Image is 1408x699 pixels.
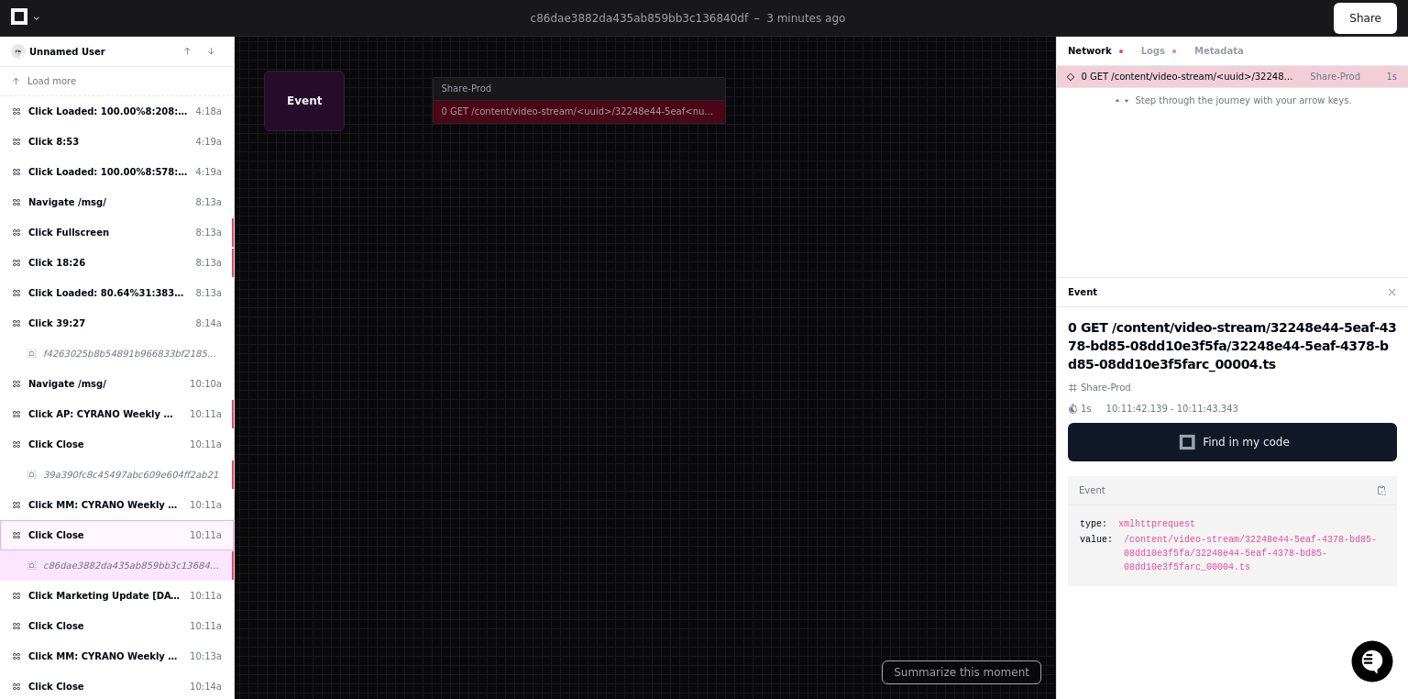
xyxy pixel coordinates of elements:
[1080,533,1113,547] span: value:
[28,226,109,239] span: Click Fullscreen
[28,286,188,300] span: Click Loaded: 80.64%31:3830:54
[531,12,749,25] span: c86dae3882da435ab859bb3c136840df
[1068,423,1397,461] button: Find in my code
[28,377,106,391] span: Navigate /msg/
[195,256,222,270] div: 8:13a
[43,347,222,361] span: f4263025b8b54891b966833bf2185b5d
[1068,44,1123,58] button: Network
[190,407,222,421] div: 10:11a
[190,438,222,451] div: 10:11a
[18,18,55,55] img: PlayerZero
[28,407,182,421] span: Click AP: CYRANO Weekly Wrapup - [DATE]
[28,165,188,179] span: Click Loaded: 100.00%8:578:54
[1141,44,1176,58] button: Logs
[28,195,106,209] span: Navigate /msg/
[28,680,84,693] span: Click Close
[1081,70,1294,83] span: 0 GET /content/video-stream/<uuid>/32248e44-5eaf<number>-bd85-08dd10e3f5farc_00004.ts
[62,155,232,170] div: We're available if you need us!
[195,195,222,209] div: 8:13a
[190,528,222,542] div: 10:11a
[1080,517,1107,531] span: type:
[27,74,76,88] span: Load more
[195,226,222,239] div: 8:13a
[190,680,222,693] div: 10:14a
[182,193,222,206] span: Pylon
[28,135,79,149] span: Click 8:53
[1118,517,1195,531] span: xmlhttprequest
[62,137,301,155] div: Start new chat
[129,192,222,206] a: Powered byPylon
[1068,285,1097,299] button: Event
[1360,70,1397,83] p: 1s
[882,660,1041,684] button: Summarize this moment
[1349,638,1399,688] iframe: Open customer support
[195,135,222,149] div: 4:19a
[28,105,188,118] span: Click Loaded: 100.00%8:208:07
[195,286,222,300] div: 8:13a
[195,316,222,330] div: 8:14a
[13,46,25,58] img: 13.svg
[18,73,334,103] div: Welcome
[190,377,222,391] div: 10:10a
[28,528,84,542] span: Click Close
[195,165,222,179] div: 4:19a
[1203,435,1290,449] span: Find in my code
[28,589,182,603] span: Click Marketing Update [DATE] Opus and Gamma
[1079,483,1105,497] h3: Event
[28,256,85,270] span: Click 18:26
[1135,94,1351,107] span: Step through the journey with your arrow keys.
[28,649,182,663] span: Click MM: CYRANO Weekly Wrapup - [DATE]
[195,105,222,118] div: 4:18a
[28,619,84,633] span: Click Close
[190,649,222,663] div: 10:13a
[1081,381,1131,394] span: Share-Prod
[190,498,222,512] div: 10:11a
[1068,318,1397,373] h2: 0 GET /content/video-stream/32248e44-5eaf-4378-bd85-08dd10e3f5fa/32248e44-5eaf-4378-bd85-08dd10e3...
[28,438,84,451] span: Click Close
[1334,3,1397,34] button: Share
[43,559,222,572] span: c86dae3882da435ab859bb3c136840df
[18,137,51,170] img: 1736555170064-99ba0984-63c1-480f-8ee9-699278ef63ed
[766,11,845,26] p: 3 minutes ago
[28,316,85,330] span: Click 39:27
[28,498,182,512] span: Click MM: CYRANO Weekly Wrapup - [DATE]
[190,619,222,633] div: 10:11a
[43,468,218,482] span: 39a390fc8c45497abc609e604ff2ab21
[29,47,105,57] a: Unnamed User
[312,142,334,164] button: Start new chat
[1106,402,1238,416] span: 10:11:42.139 - 10:11:43.343
[1124,533,1385,574] span: /content/video-stream/32248e44-5eaf-4378-bd85-08dd10e3f5fa/32248e44-5eaf-4378-bd85-08dd10e3f5farc...
[1309,70,1360,83] p: Share-Prod
[1081,402,1092,416] span: 1s
[190,589,222,603] div: 10:11a
[1194,44,1244,58] button: Metadata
